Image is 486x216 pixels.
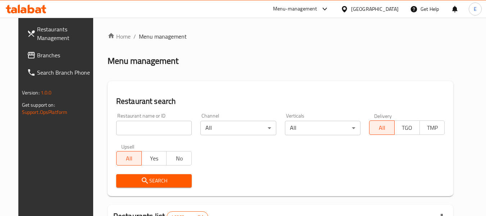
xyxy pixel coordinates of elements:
[116,151,142,166] button: All
[22,107,68,117] a: Support.OpsPlatform
[41,88,52,97] span: 1.0.0
[119,153,139,164] span: All
[122,176,186,185] span: Search
[22,88,40,97] span: Version:
[141,151,167,166] button: Yes
[200,121,276,135] div: All
[169,153,189,164] span: No
[166,151,192,166] button: No
[423,123,442,133] span: TMP
[37,51,94,59] span: Branches
[21,64,100,81] a: Search Branch Phone
[37,25,94,42] span: Restaurants Management
[116,96,445,107] h2: Restaurant search
[374,113,392,118] label: Delivery
[21,47,100,64] a: Branches
[121,144,135,149] label: Upsell
[372,123,392,133] span: All
[22,100,55,110] span: Get support on:
[108,32,131,41] a: Home
[37,68,94,77] span: Search Branch Phone
[116,121,192,135] input: Search for restaurant name or ID..
[108,32,454,41] nav: breadcrumb
[394,120,420,135] button: TGO
[369,120,395,135] button: All
[351,5,399,13] div: [GEOGRAPHIC_DATA]
[108,55,178,67] h2: Menu management
[474,5,477,13] span: E
[116,174,192,188] button: Search
[145,153,164,164] span: Yes
[139,32,187,41] span: Menu management
[398,123,417,133] span: TGO
[419,120,445,135] button: TMP
[273,5,317,13] div: Menu-management
[21,21,100,47] a: Restaurants Management
[133,32,136,41] li: /
[285,121,360,135] div: All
